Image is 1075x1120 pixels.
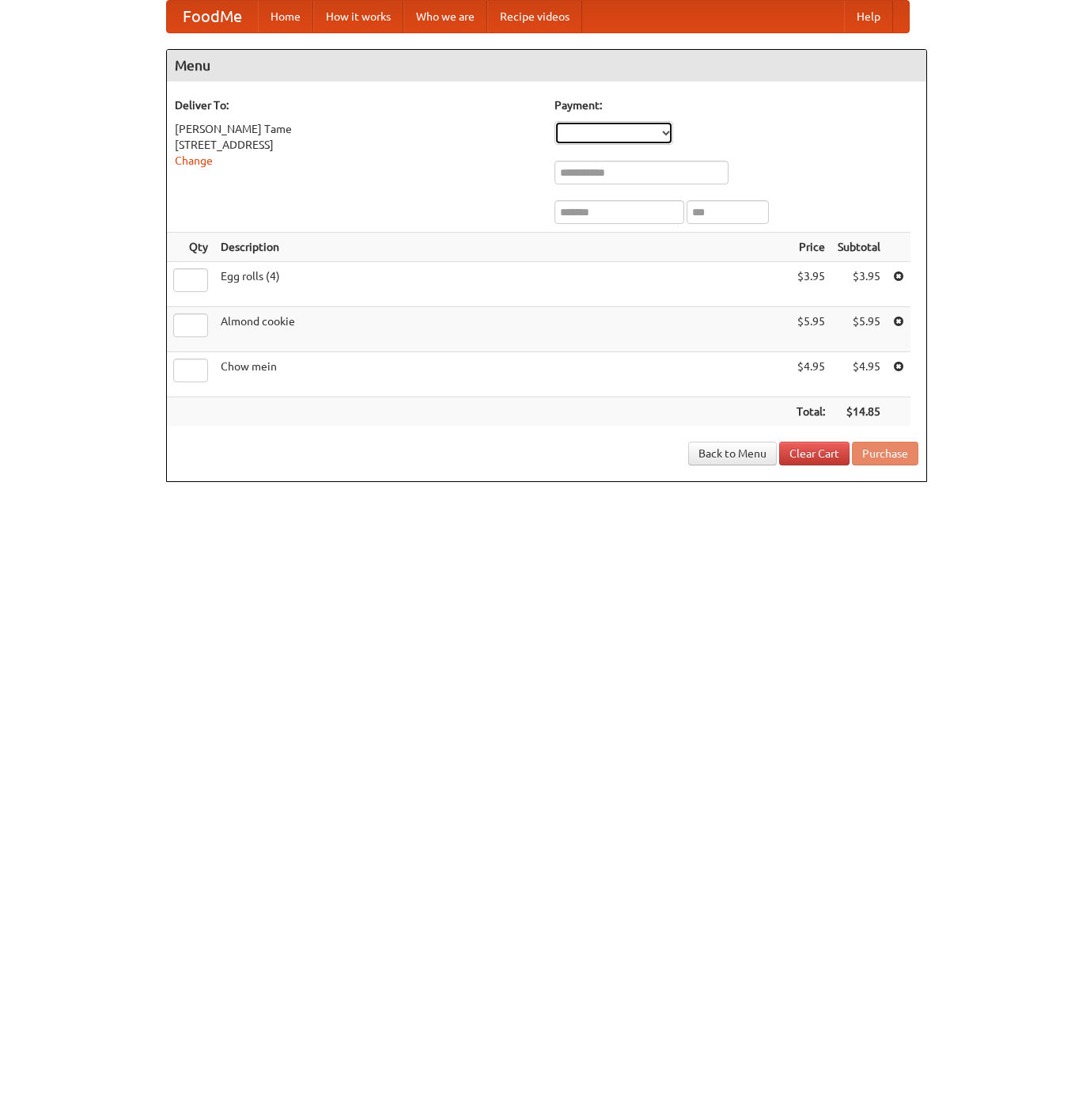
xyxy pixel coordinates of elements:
h4: Menu [167,50,926,82]
a: How it works [313,1,403,32]
td: $4.95 [790,352,831,397]
th: Total: [790,397,831,427]
td: Egg rolls (4) [214,262,790,307]
button: Purchase [852,442,918,465]
td: $5.95 [831,307,887,352]
h5: Payment: [555,97,918,113]
td: Almond cookie [214,307,790,352]
div: [STREET_ADDRESS] [175,137,539,153]
td: $4.95 [831,352,887,397]
th: $14.85 [831,397,887,427]
th: Qty [167,233,214,262]
td: $5.95 [790,307,831,352]
td: $3.95 [790,262,831,307]
div: [PERSON_NAME] Tame [175,121,539,137]
a: FoodMe [167,1,258,32]
th: Price [790,233,831,262]
h5: Deliver To: [175,97,539,113]
a: Back to Menu [688,442,777,465]
a: Help [844,1,893,32]
td: $3.95 [831,262,887,307]
th: Description [214,233,790,262]
td: Chow mein [214,352,790,397]
a: Who we are [403,1,487,32]
a: Home [258,1,313,32]
a: Recipe videos [487,1,582,32]
a: Change [175,154,213,167]
a: Clear Cart [779,442,850,465]
th: Subtotal [831,233,887,262]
